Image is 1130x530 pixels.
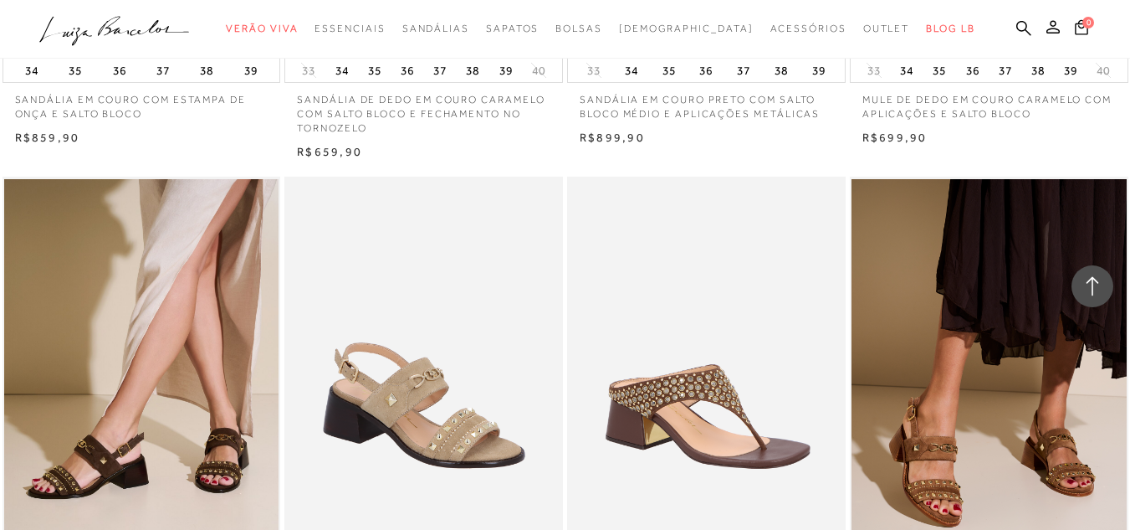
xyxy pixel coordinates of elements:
[928,59,951,82] button: 35
[3,83,281,121] a: SANDÁLIA EM COURO COM ESTAMPA DE ONÇA E SALTO BLOCO
[486,23,539,34] span: Sapatos
[20,59,43,82] button: 34
[619,13,754,44] a: noSubCategoriesText
[895,59,918,82] button: 34
[1092,63,1115,79] button: 40
[494,59,518,82] button: 39
[15,131,80,144] span: R$859,90
[555,13,602,44] a: categoryNavScreenReaderText
[1026,59,1050,82] button: 38
[64,59,87,82] button: 35
[657,59,681,82] button: 35
[108,59,131,82] button: 36
[527,63,550,79] button: 40
[555,23,602,34] span: Bolsas
[863,13,910,44] a: categoryNavScreenReaderText
[297,63,320,79] button: 33
[862,63,886,79] button: 33
[732,59,755,82] button: 37
[582,63,606,79] button: 33
[314,23,385,34] span: Essenciais
[580,131,645,144] span: R$899,90
[402,23,469,34] span: Sandálias
[239,59,263,82] button: 39
[284,83,563,135] a: SANDÁLIA DE DEDO EM COURO CARAMELO COM SALTO BLOCO E FECHAMENTO NO TORNOZELO
[694,59,718,82] button: 36
[770,23,846,34] span: Acessórios
[619,23,754,34] span: [DEMOGRAPHIC_DATA]
[314,13,385,44] a: categoryNavScreenReaderText
[926,23,974,34] span: BLOG LB
[994,59,1017,82] button: 37
[402,13,469,44] a: categoryNavScreenReaderText
[151,59,175,82] button: 37
[770,13,846,44] a: categoryNavScreenReaderText
[770,59,793,82] button: 38
[461,59,484,82] button: 38
[297,145,362,158] span: R$659,90
[1059,59,1082,82] button: 39
[862,131,928,144] span: R$699,90
[850,83,1128,121] a: MULE DE DEDO EM COURO CARAMELO COM APLICAÇÕES E SALTO BLOCO
[486,13,539,44] a: categoryNavScreenReaderText
[226,13,298,44] a: categoryNavScreenReaderText
[807,59,831,82] button: 39
[1082,17,1094,28] span: 0
[1070,18,1093,41] button: 0
[330,59,354,82] button: 34
[428,59,452,82] button: 37
[961,59,984,82] button: 36
[863,23,910,34] span: Outlet
[363,59,386,82] button: 35
[226,23,298,34] span: Verão Viva
[620,59,643,82] button: 34
[195,59,218,82] button: 38
[926,13,974,44] a: BLOG LB
[396,59,419,82] button: 36
[567,83,846,121] a: SANDÁLIA EM COURO PRETO COM SALTO BLOCO MÉDIO E APLICAÇÕES METÁLICAS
